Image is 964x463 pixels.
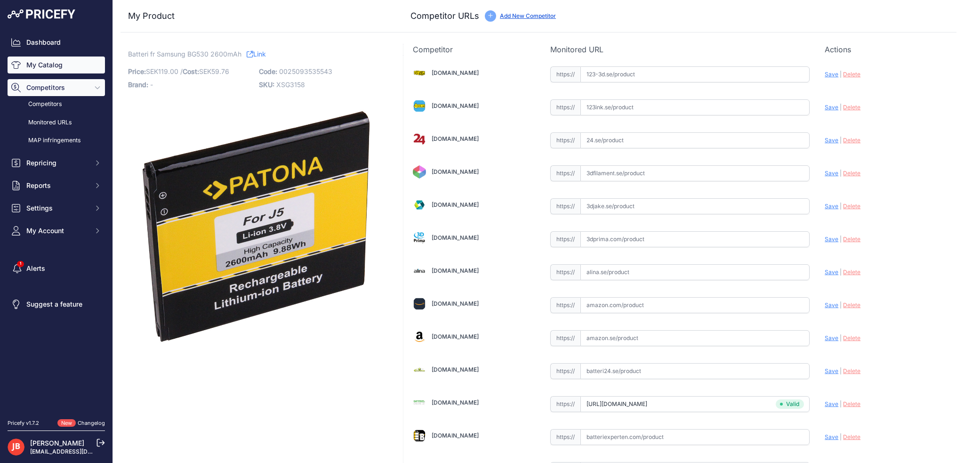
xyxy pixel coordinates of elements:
span: Save [825,400,838,407]
input: batteri24.se/product [580,363,810,379]
button: Competitors [8,79,105,96]
input: amazon.se/product [580,330,810,346]
p: Actions [825,44,947,55]
span: Reports [26,181,88,190]
a: Alerts [8,260,105,277]
span: Code: [259,67,277,75]
span: Save [825,104,838,111]
span: Delete [843,236,860,243]
span: Delete [843,301,860,309]
span: | [840,367,842,374]
span: Save [825,236,838,243]
input: 3dfilament.se/product [580,165,810,181]
a: [DOMAIN_NAME] [432,102,479,109]
a: [DOMAIN_NAME] [432,69,479,76]
span: Delete [843,268,860,276]
span: https:// [550,99,580,115]
span: Save [825,137,838,144]
span: - [150,81,153,89]
span: Save [825,203,838,210]
a: [DOMAIN_NAME] [432,267,479,274]
a: [DOMAIN_NAME] [432,333,479,340]
span: Delete [843,137,860,144]
span: My Account [26,226,88,236]
span: Save [825,71,838,78]
span: 0025093535543 [279,67,332,75]
span: Price: [128,67,146,75]
span: Cost: [183,67,199,75]
span: | [840,137,842,144]
a: [DOMAIN_NAME] [432,234,479,241]
span: https:// [550,330,580,346]
span: | [840,334,842,341]
a: [DOMAIN_NAME] [432,366,479,373]
span: https:// [550,297,580,313]
span: / SEK [180,67,229,75]
input: batteries-online.se/product [580,396,810,412]
span: | [840,104,842,111]
span: | [840,203,842,210]
span: Save [825,367,838,374]
img: Pricefy Logo [8,9,75,19]
a: [PERSON_NAME] [30,439,84,447]
span: XSG3158 [276,81,305,89]
span: | [840,170,842,177]
span: Settings [26,203,88,213]
a: Link [247,48,266,60]
input: amazon.com/product [580,297,810,313]
a: [EMAIL_ADDRESS][DOMAIN_NAME] [30,448,129,455]
a: [DOMAIN_NAME] [432,201,479,208]
span: | [840,268,842,276]
span: https:// [550,231,580,247]
span: Repricing [26,158,88,168]
span: Delete [843,400,860,407]
span: Delete [843,334,860,341]
p: Competitor [413,44,535,55]
span: New [57,419,76,427]
a: Competitors [8,96,105,113]
button: Repricing [8,154,105,171]
a: [DOMAIN_NAME] [432,300,479,307]
a: [DOMAIN_NAME] [432,135,479,142]
span: | [840,433,842,440]
nav: Sidebar [8,34,105,408]
p: Monitored URL [550,44,810,55]
span: Save [825,170,838,177]
span: Batteri fr Samsung BG530 2600mAh [128,48,241,60]
input: 3dprima.com/product [580,231,810,247]
span: Brand: [128,81,148,89]
a: [DOMAIN_NAME] [432,399,479,406]
input: 123ink.se/product [580,99,810,115]
span: Delete [843,71,860,78]
span: https:// [550,66,580,82]
span: Delete [843,203,860,210]
span: Save [825,334,838,341]
span: Save [825,301,838,309]
span: https:// [550,363,580,379]
h3: My Product [128,9,384,23]
span: Delete [843,367,860,374]
a: Changelog [78,420,105,426]
div: Pricefy v1.7.2 [8,419,39,427]
span: | [840,236,842,243]
input: 3djake.se/product [580,198,810,214]
span: 119.00 [158,67,178,75]
button: Settings [8,200,105,217]
input: 123-3d.se/product [580,66,810,82]
a: [DOMAIN_NAME] [432,168,479,175]
span: | [840,400,842,407]
span: Save [825,433,838,440]
button: My Account [8,222,105,239]
span: https:// [550,429,580,445]
a: Dashboard [8,34,105,51]
span: Delete [843,170,860,177]
span: https:// [550,165,580,181]
span: https:// [550,396,580,412]
span: Competitors [26,83,88,92]
input: alina.se/product [580,264,810,280]
a: MAP infringements [8,132,105,149]
input: 24.se/product [580,132,810,148]
span: | [840,301,842,309]
span: | [840,71,842,78]
span: Delete [843,433,860,440]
